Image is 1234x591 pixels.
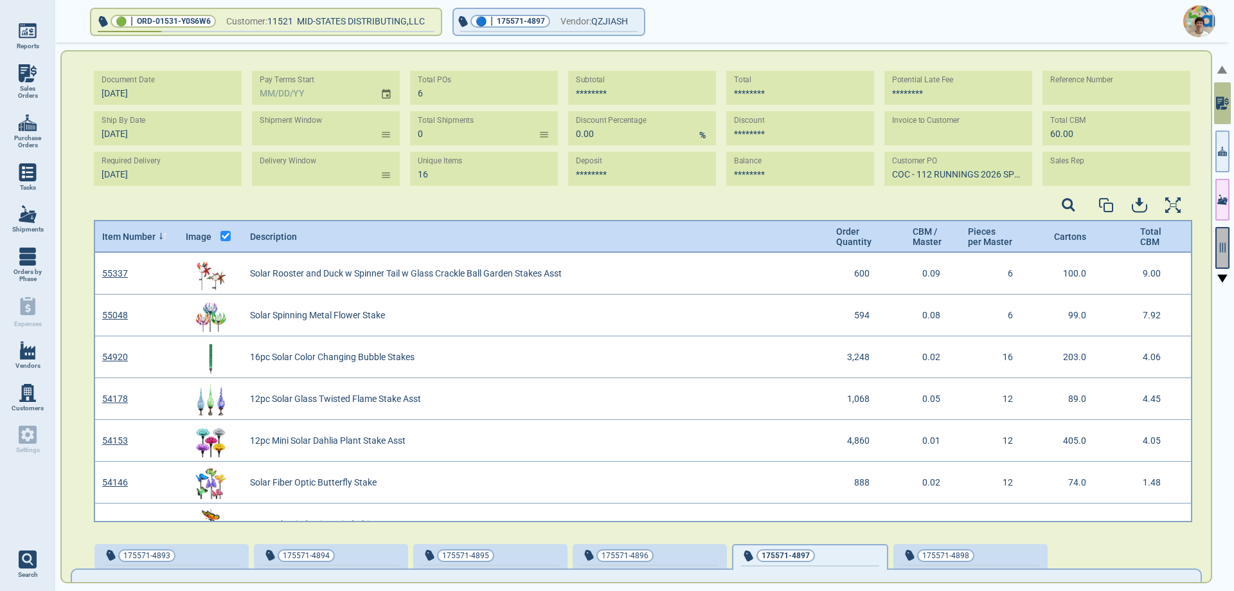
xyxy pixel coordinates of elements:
[960,253,1030,295] div: 6
[576,156,602,166] label: Deposit
[892,156,937,166] label: Customer PO
[102,436,128,446] a: 54153
[10,134,45,149] span: Purchase Orders
[195,300,227,332] img: 55048Img
[102,478,128,488] a: 54146
[195,509,227,541] img: 40129Img
[10,268,45,283] span: Orders by Phase
[960,504,1030,545] div: 24
[102,269,128,279] a: 55337
[250,269,562,279] span: Solar Rooster and Duck w Spinner Tail w Glass Crackle Ball Garden Stakes Asst
[454,9,644,35] button: 🔵|175571-4897Vendor:QZJIASH
[1054,232,1086,242] span: Cartons
[250,311,385,321] span: Solar Spinning Metal Flower Stake
[1183,5,1215,37] img: Avatar
[847,352,870,363] span: 3,248
[560,14,591,30] span: Vendor:
[20,184,36,192] span: Tasks
[186,232,211,242] span: Image
[260,116,322,125] label: Shipment Window
[847,436,870,446] span: 4,860
[576,75,605,85] label: Subtotal
[102,75,155,85] label: Document Date
[102,311,128,321] a: 55048
[19,248,37,266] img: menu_icon
[854,478,870,488] span: 888
[922,549,969,562] span: 175571-4898
[250,436,406,446] span: 12pc Mini Solar Dahlia Plant Stake Asst
[490,15,493,28] span: |
[297,16,425,26] span: MID-STATES DISTRIBUTING,LLC
[250,232,297,242] span: Description
[195,425,227,457] img: 54153Img
[442,549,489,562] span: 175571-4895
[250,352,415,363] span: 16pc Solar Color Changing Bubble Stakes
[734,116,764,125] label: Discount
[102,352,128,363] a: 54920
[94,111,234,145] input: MM/DD/YY
[1050,156,1084,166] label: Sales Rep
[137,15,211,28] span: ORD-01531-Y0S6W6
[130,15,133,28] span: |
[1104,336,1178,378] div: 4.06
[19,205,37,223] img: menu_icon
[15,362,40,370] span: Vendors
[250,478,377,488] span: Solar Fiber Optic Butterfly Stake
[889,378,960,420] div: 0.05
[19,22,37,40] img: menu_icon
[762,549,810,562] span: 175571-4897
[94,152,234,186] input: MM/DD/YY
[19,163,37,181] img: menu_icon
[116,17,127,26] span: 🟢
[195,341,227,374] img: 54920Img
[1104,253,1178,295] div: 9.00
[1104,504,1178,545] div: 1.20
[260,156,316,166] label: Delivery Window
[1050,75,1113,85] label: Reference Number
[1104,462,1178,504] div: 1.48
[889,336,960,378] div: 0.02
[960,336,1030,378] div: 16
[102,156,161,166] label: Required Delivery
[195,467,227,499] img: 54146Img
[699,129,706,142] p: %
[1068,311,1086,321] span: 99.0
[123,549,170,562] span: 175571-4893
[267,14,297,30] span: 11521
[10,85,45,100] span: Sales Orders
[836,226,871,247] span: Order Quantity
[913,226,942,247] span: CBM / Master
[1068,394,1086,405] span: 89.0
[102,520,128,530] a: 40129
[195,383,227,415] img: 54178Img
[252,71,370,105] input: MM/DD/YY
[19,341,37,359] img: menu_icon
[19,114,37,132] img: menu_icon
[19,64,37,82] img: menu_icon
[12,226,44,233] span: Shipments
[1104,420,1178,462] div: 4.05
[19,384,37,402] img: menu_icon
[375,77,400,99] button: Choose date
[418,75,451,85] label: Total POs
[1050,116,1086,125] label: Total CBM
[283,549,330,562] span: 175571-4894
[889,504,960,545] div: 0.02
[602,549,648,562] span: 175571-4896
[734,75,751,85] label: Total
[91,9,441,35] button: 🟢|ORD-01531-Y0S6W6Customer:11521 MID-STATES DISTRIBUTING,LLC
[1068,478,1086,488] span: 74.0
[1140,226,1160,247] span: Total CBM
[576,116,647,125] label: Discount Percentage
[250,394,421,405] span: 12pc Solar Glass Twisted Flame Stake Asst
[960,295,1030,336] div: 6
[889,295,960,336] div: 0.08
[854,311,870,321] span: 594
[889,420,960,462] div: 0.01
[94,253,1192,522] div: grid
[889,253,960,295] div: 0.09
[889,462,960,504] div: 0.02
[1104,295,1178,336] div: 7.92
[847,520,870,530] span: 1,440
[18,571,38,579] span: Search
